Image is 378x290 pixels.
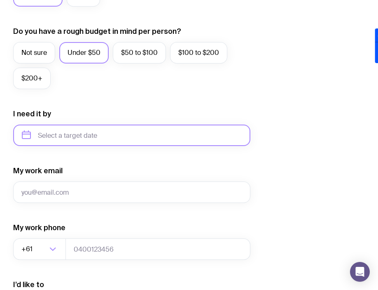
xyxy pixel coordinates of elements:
[13,68,51,89] label: $200+
[13,125,250,146] input: Select a target date
[13,109,51,119] label: I need it by
[34,238,47,260] input: Search for option
[13,223,65,233] label: My work phone
[350,262,370,282] div: Open Intercom Messenger
[65,238,250,260] input: 0400123456
[13,280,44,290] label: I’d like to
[13,26,181,36] label: Do you have a rough budget in mind per person?
[59,42,109,64] label: Under $50
[170,42,227,64] label: $100 to $200
[113,42,166,64] label: $50 to $100
[13,42,55,64] label: Not sure
[21,238,34,260] span: +61
[13,166,63,176] label: My work email
[13,182,250,203] input: you@email.com
[13,238,66,260] div: Search for option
